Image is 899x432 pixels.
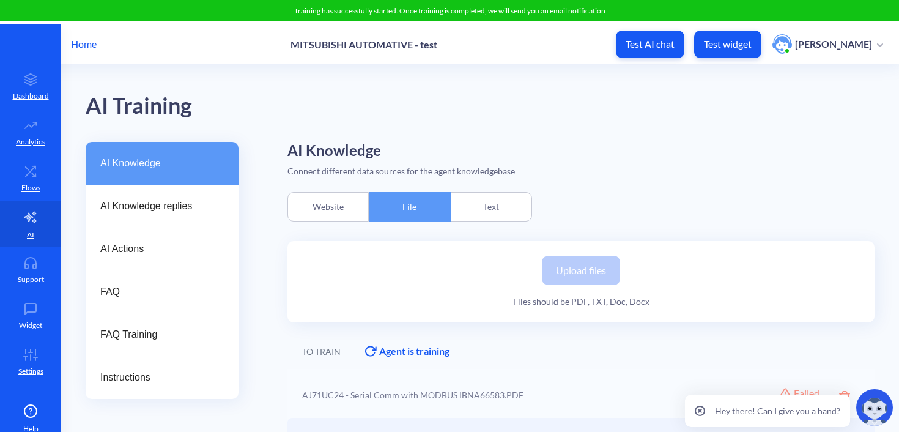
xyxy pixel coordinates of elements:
[21,182,40,193] p: Flows
[100,285,214,299] span: FAQ
[287,165,875,177] div: Connect different data sources for the agent knowledgebase
[27,229,34,240] p: AI
[542,256,620,285] label: Upload files
[19,320,42,331] p: Widget
[287,192,369,222] div: Website
[369,192,450,222] div: File
[86,313,239,356] a: FAQ Training
[71,37,97,51] p: Home
[616,31,684,58] button: Test AI chat
[86,142,239,185] a: AI Knowledge
[100,199,214,214] span: AI Knowledge replies
[290,39,437,50] p: MITSUBISHI AUTOMATIVE - test
[13,91,49,102] p: Dashboard
[18,366,43,377] p: Settings
[100,370,214,385] span: Instructions
[513,295,649,308] div: Files should be PDF, TXT, Doc, Docx
[86,185,239,228] a: AI Knowledge replies
[86,228,239,270] a: AI Actions
[694,31,761,58] button: Test widget
[704,38,752,50] p: Test widget
[287,142,875,160] h2: AI Knowledge
[856,389,893,426] img: copilot-icon.svg
[86,270,239,313] a: FAQ
[16,136,45,147] p: Analytics
[18,274,44,285] p: Support
[772,34,792,54] img: user photo
[302,345,341,358] div: TO TRAIN
[626,38,675,50] p: Test AI chat
[100,327,214,342] span: FAQ Training
[100,242,214,256] span: AI Actions
[294,6,605,15] span: Training has successfully started. Once training is completed, we will send you an email notifica...
[86,89,192,124] div: AI Training
[86,356,239,399] a: Instructions
[766,33,889,55] button: user photo[PERSON_NAME]
[715,404,840,417] p: Hey there! Can I give you a hand?
[795,37,872,51] p: [PERSON_NAME]
[379,344,449,359] div: Agent is training
[100,156,214,171] span: AI Knowledge
[451,192,532,222] div: Text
